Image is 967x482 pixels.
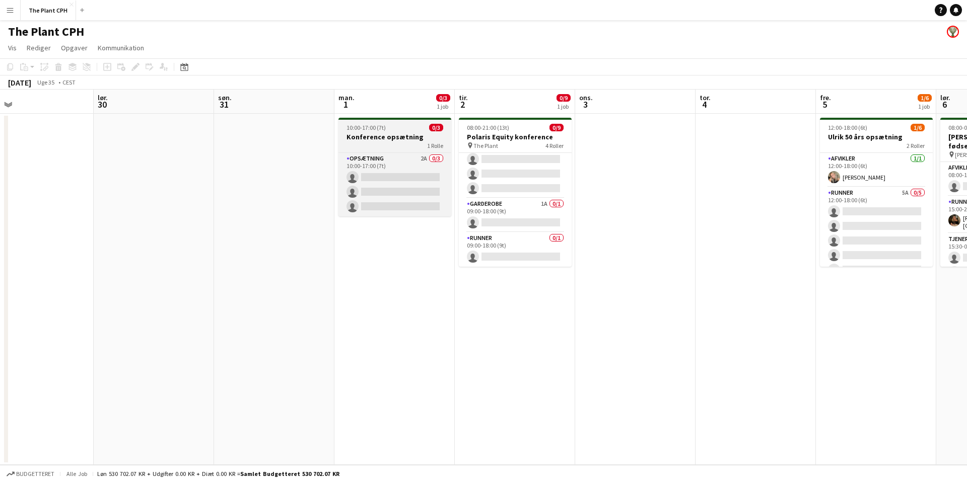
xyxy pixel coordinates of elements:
app-card-role: Afvikler1/112:00-18:00 (6t)[PERSON_NAME] [820,153,933,187]
app-card-role: Runner0/109:00-18:00 (9t) [459,232,572,267]
span: 0/9 [557,94,571,102]
a: Opgaver [57,41,92,54]
div: Løn 530 702.07 KR + Udgifter 0.00 KR + Diæt 0.00 KR = [97,470,339,477]
app-job-card: 08:00-21:00 (13t)0/9Polaris Equity konference The Plant4 Roller Garderobe1A0/109:00-18:00 (9t) Ru... [459,118,572,267]
a: Vis [4,41,21,54]
span: 1/6 [911,124,925,131]
a: Kommunikation [94,41,148,54]
span: 30 [96,99,108,110]
h3: Polaris Equity konference [459,132,572,141]
button: The Plant CPH [21,1,76,20]
a: Rediger [23,41,55,54]
span: man. [338,93,355,102]
span: Uge 35 [33,78,58,86]
button: Budgetteret [5,468,56,479]
span: tor. [700,93,711,102]
span: 0/9 [549,124,564,131]
span: The Plant [473,142,498,149]
span: lør. [98,93,108,102]
span: Rediger [27,43,51,52]
app-user-avatar: Nanna Rørhøj [947,26,959,38]
span: Alle job [64,470,89,477]
div: 1 job [557,103,570,110]
span: Opgaver [61,43,88,52]
span: 4 [698,99,711,110]
span: 10:00-17:00 (7t) [347,124,386,131]
span: 08:00-21:00 (13t) [467,124,509,131]
app-card-role: Runner5A0/512:00-18:00 (6t) [820,187,933,280]
h1: The Plant CPH [8,24,84,39]
span: Samlet budgetteret 530 702.07 KR [240,470,339,477]
span: ons. [579,93,593,102]
span: 4 Roller [545,142,564,149]
div: 1 job [918,103,931,110]
span: tir. [459,93,468,102]
span: lør. [940,93,950,102]
span: 0/3 [429,124,443,131]
span: 0/3 [436,94,450,102]
span: 1 [337,99,355,110]
div: CEST [62,78,76,86]
div: [DATE] [8,77,31,88]
span: fre. [820,93,831,102]
app-job-card: 12:00-18:00 (6t)1/6Ulrik 50 års opsætning2 RollerAfvikler1/112:00-18:00 (6t)[PERSON_NAME]Runner5A... [820,118,933,267]
span: 12:00-18:00 (6t) [828,124,867,131]
span: 31 [217,99,232,110]
div: 1 job [437,103,450,110]
h3: Konference opsætning [338,132,451,141]
span: 6 [939,99,950,110]
span: 1/6 [918,94,932,102]
span: Vis [8,43,17,52]
span: 5 [818,99,831,110]
app-card-role: Opsætning2A0/310:00-17:00 (7t) [338,153,451,216]
span: søn. [218,93,232,102]
span: Budgetteret [16,470,54,477]
span: 3 [578,99,593,110]
h3: Ulrik 50 års opsætning [820,132,933,141]
app-job-card: 10:00-17:00 (7t)0/3Konference opsætning1 RolleOpsætning2A0/310:00-17:00 (7t) [338,118,451,216]
span: 2 Roller [907,142,925,149]
span: 2 [457,99,468,110]
span: Kommunikation [98,43,144,52]
app-card-role: Garderobe1A0/109:00-18:00 (9t) [459,198,572,232]
span: 1 Rolle [427,142,443,149]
